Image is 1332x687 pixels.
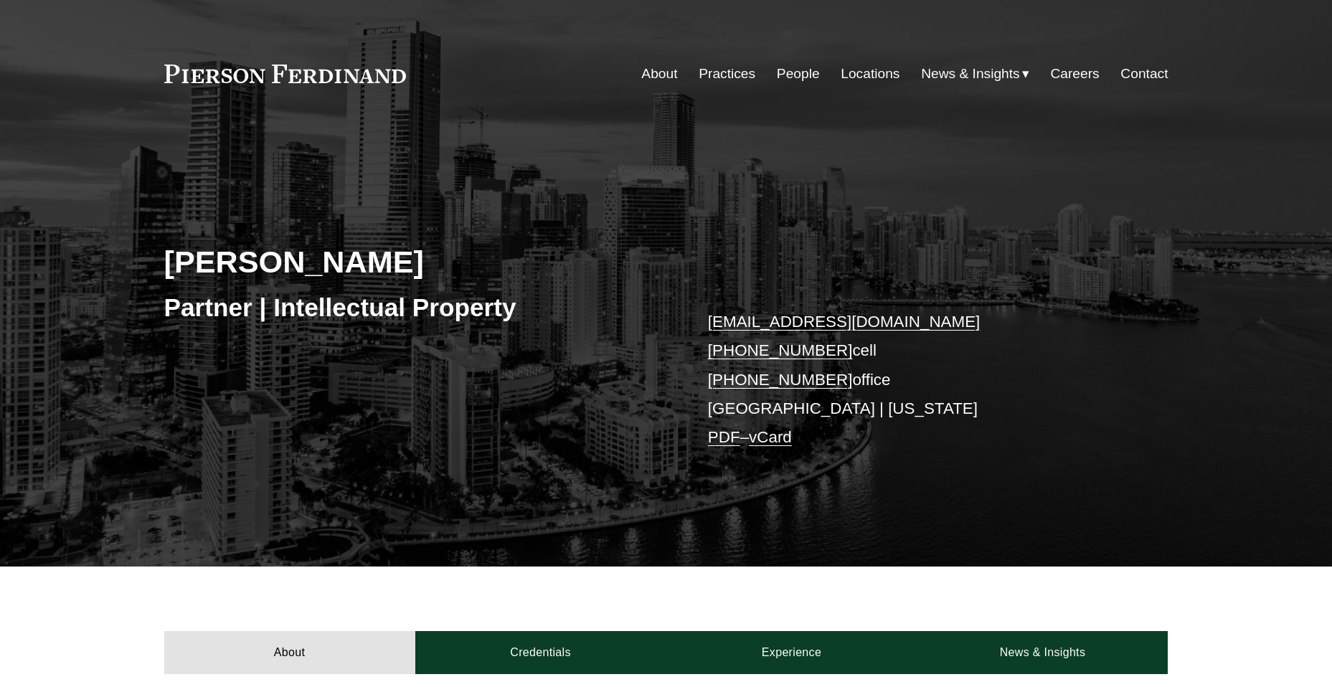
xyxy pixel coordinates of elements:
h3: Partner | Intellectual Property [164,292,666,323]
a: About [641,60,677,87]
p: cell office [GEOGRAPHIC_DATA] | [US_STATE] – [708,308,1126,453]
span: News & Insights [921,62,1020,87]
a: Careers [1050,60,1099,87]
a: [EMAIL_ADDRESS][DOMAIN_NAME] [708,313,980,331]
a: folder dropdown [921,60,1029,87]
a: About [164,631,415,674]
a: Practices [699,60,755,87]
h2: [PERSON_NAME] [164,243,666,280]
a: [PHONE_NUMBER] [708,371,853,389]
a: [PHONE_NUMBER] [708,341,853,359]
a: PDF [708,428,740,446]
a: People [777,60,820,87]
a: Locations [841,60,899,87]
a: Contact [1120,60,1168,87]
a: Credentials [415,631,666,674]
a: Experience [666,631,917,674]
a: News & Insights [917,631,1168,674]
a: vCard [749,428,792,446]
